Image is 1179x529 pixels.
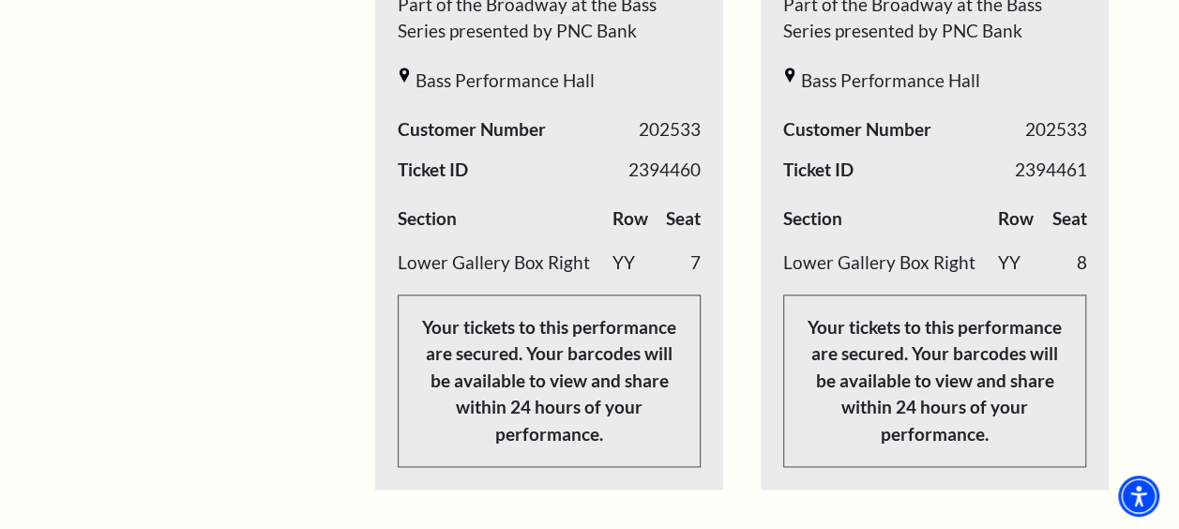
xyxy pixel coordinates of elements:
span: Customer Number [783,116,931,144]
div: Accessibility Menu [1118,476,1159,517]
td: YY [612,241,662,286]
label: Seat [666,205,701,233]
label: Section [398,205,457,233]
td: Lower Gallery Box Right [398,241,612,286]
span: Ticket ID [398,157,468,184]
p: Your tickets to this performance are secured. Your barcodes will be available to view and share w... [398,295,702,468]
label: Row [612,205,648,233]
td: Lower Gallery Box Right [783,241,998,286]
span: 2394460 [628,157,701,184]
td: YY [998,241,1048,286]
label: Seat [1051,205,1086,233]
span: Customer Number [398,116,546,144]
td: 7 [662,241,701,286]
span: 202533 [1024,116,1086,144]
label: Section [783,205,842,233]
td: 8 [1048,241,1086,286]
span: Ticket ID [783,157,854,184]
span: 2394461 [1014,157,1086,184]
label: Row [998,205,1034,233]
span: Bass Performance Hall [416,68,595,95]
p: Your tickets to this performance are secured. Your barcodes will be available to view and share w... [783,295,1087,468]
span: Bass Performance Hall [801,68,980,95]
span: 202533 [639,116,701,144]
